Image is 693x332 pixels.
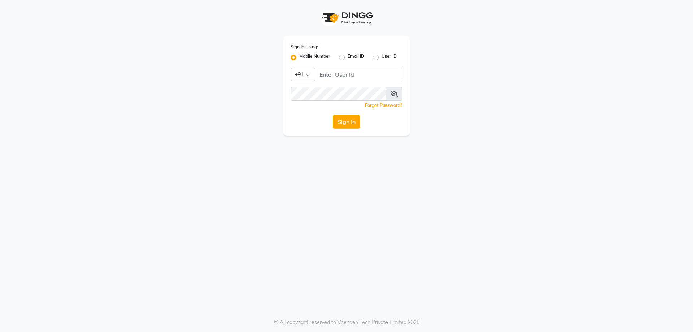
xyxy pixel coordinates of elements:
input: Username [315,68,402,81]
input: Username [291,87,386,101]
label: Mobile Number [299,53,330,62]
a: Forgot Password? [365,103,402,108]
label: User ID [382,53,397,62]
button: Sign In [333,115,360,129]
label: Email ID [348,53,364,62]
label: Sign In Using: [291,44,318,50]
img: logo1.svg [318,7,375,29]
